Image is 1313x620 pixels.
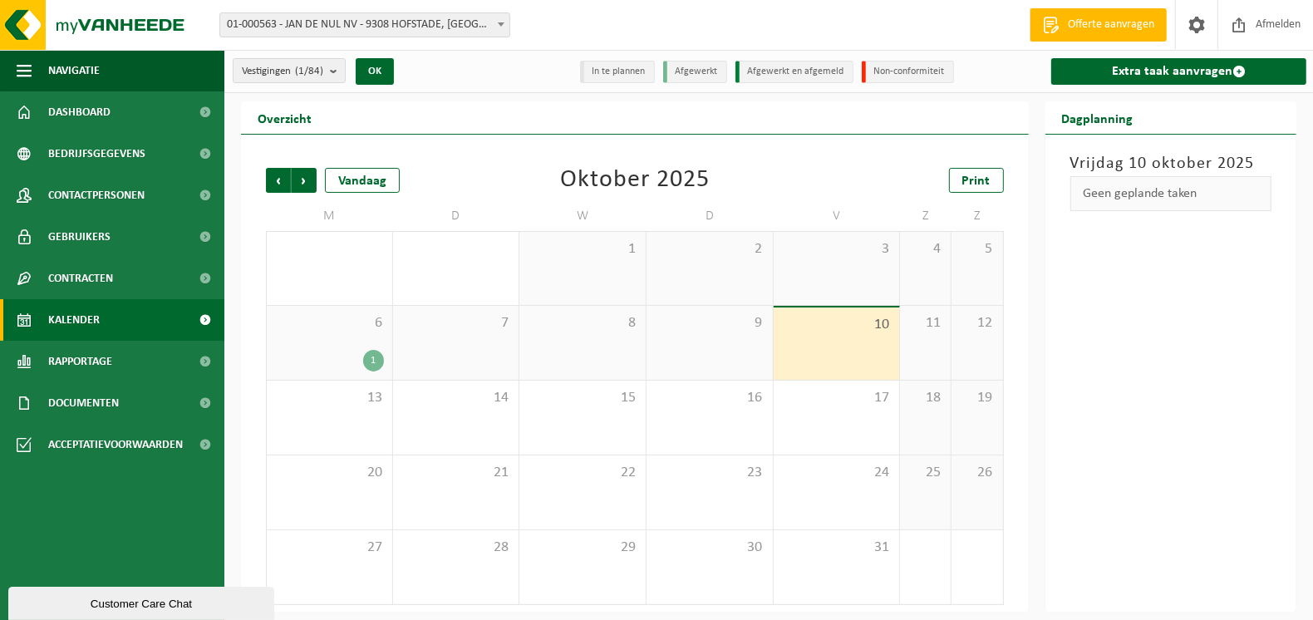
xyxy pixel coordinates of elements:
[401,389,511,407] span: 14
[735,61,853,83] li: Afgewerkt en afgemeld
[663,61,727,83] li: Afgewerkt
[48,341,112,382] span: Rapportage
[292,168,317,193] span: Volgende
[528,240,637,258] span: 1
[241,101,328,134] h2: Overzicht
[962,175,991,188] span: Print
[48,258,113,299] span: Contracten
[242,59,323,84] span: Vestigingen
[356,58,394,85] button: OK
[908,240,942,258] span: 4
[519,201,647,231] td: W
[1064,17,1158,33] span: Offerte aanvragen
[48,424,183,465] span: Acceptatievoorwaarden
[528,539,637,557] span: 29
[655,240,765,258] span: 2
[782,539,892,557] span: 31
[266,201,393,231] td: M
[8,583,278,620] iframe: chat widget
[960,389,994,407] span: 19
[266,168,291,193] span: Vorige
[275,464,384,482] span: 20
[48,133,145,175] span: Bedrijfsgegevens
[48,299,100,341] span: Kalender
[275,389,384,407] span: 13
[960,314,994,332] span: 12
[960,464,994,482] span: 26
[908,314,942,332] span: 11
[774,201,901,231] td: V
[782,389,892,407] span: 17
[1030,8,1167,42] a: Offerte aanvragen
[908,464,942,482] span: 25
[48,382,119,424] span: Documenten
[949,168,1004,193] a: Print
[655,389,765,407] span: 16
[275,539,384,557] span: 27
[782,240,892,258] span: 3
[393,201,520,231] td: D
[48,175,145,216] span: Contactpersonen
[1070,151,1272,176] h3: Vrijdag 10 oktober 2025
[325,168,400,193] div: Vandaag
[1051,58,1307,85] a: Extra taak aanvragen
[782,316,892,334] span: 10
[655,539,765,557] span: 30
[295,66,323,76] count: (1/84)
[560,168,710,193] div: Oktober 2025
[363,350,384,372] div: 1
[220,13,509,37] span: 01-000563 - JAN DE NUL NV - 9308 HOFSTADE, TRAGEL 60
[952,201,1003,231] td: Z
[401,539,511,557] span: 28
[48,50,100,91] span: Navigatie
[528,389,637,407] span: 15
[528,464,637,482] span: 22
[1045,101,1150,134] h2: Dagplanning
[48,216,111,258] span: Gebruikers
[647,201,774,231] td: D
[1070,176,1272,211] div: Geen geplande taken
[48,91,111,133] span: Dashboard
[862,61,954,83] li: Non-conformiteit
[960,240,994,258] span: 5
[580,61,655,83] li: In te plannen
[908,389,942,407] span: 18
[655,314,765,332] span: 9
[401,314,511,332] span: 7
[782,464,892,482] span: 24
[655,464,765,482] span: 23
[233,58,346,83] button: Vestigingen(1/84)
[900,201,952,231] td: Z
[401,464,511,482] span: 21
[275,314,384,332] span: 6
[219,12,510,37] span: 01-000563 - JAN DE NUL NV - 9308 HOFSTADE, TRAGEL 60
[528,314,637,332] span: 8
